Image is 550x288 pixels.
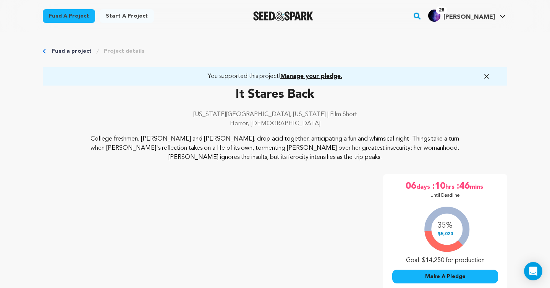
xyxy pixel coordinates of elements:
span: 28 [436,6,447,14]
a: Seed&Spark Homepage [253,11,313,21]
img: Seed&Spark Logo Dark Mode [253,11,313,21]
span: hrs [445,180,456,193]
span: :10 [432,180,445,193]
span: :46 [456,180,470,193]
div: Breadcrumb [43,47,507,55]
span: [PERSON_NAME] [443,14,495,20]
img: 162372f1c1f84888.png [428,10,440,22]
p: Until Deadline [430,193,460,199]
span: Manage your pledge. [280,73,342,79]
span: Anna M.'s Profile [427,8,507,24]
span: mins [470,180,485,193]
a: You supported this project!Manage your pledge. [52,72,498,81]
a: Start a project [100,9,154,23]
div: Open Intercom Messenger [524,262,542,280]
a: Fund a project [52,47,92,55]
button: Make A Pledge [392,270,498,283]
div: Anna M.'s Profile [428,10,495,22]
a: Project details [104,47,144,55]
p: [US_STATE][GEOGRAPHIC_DATA], [US_STATE] | Film Short [43,110,507,119]
span: days [416,180,432,193]
p: It Stares Back [43,86,507,104]
a: Anna M.'s Profile [427,8,507,22]
p: Horror, [DEMOGRAPHIC_DATA] [43,119,507,128]
p: College freshmen, [PERSON_NAME] and [PERSON_NAME], drop acid together, anticipating a fun and whi... [89,134,461,162]
span: 06 [406,180,416,193]
a: Fund a project [43,9,95,23]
